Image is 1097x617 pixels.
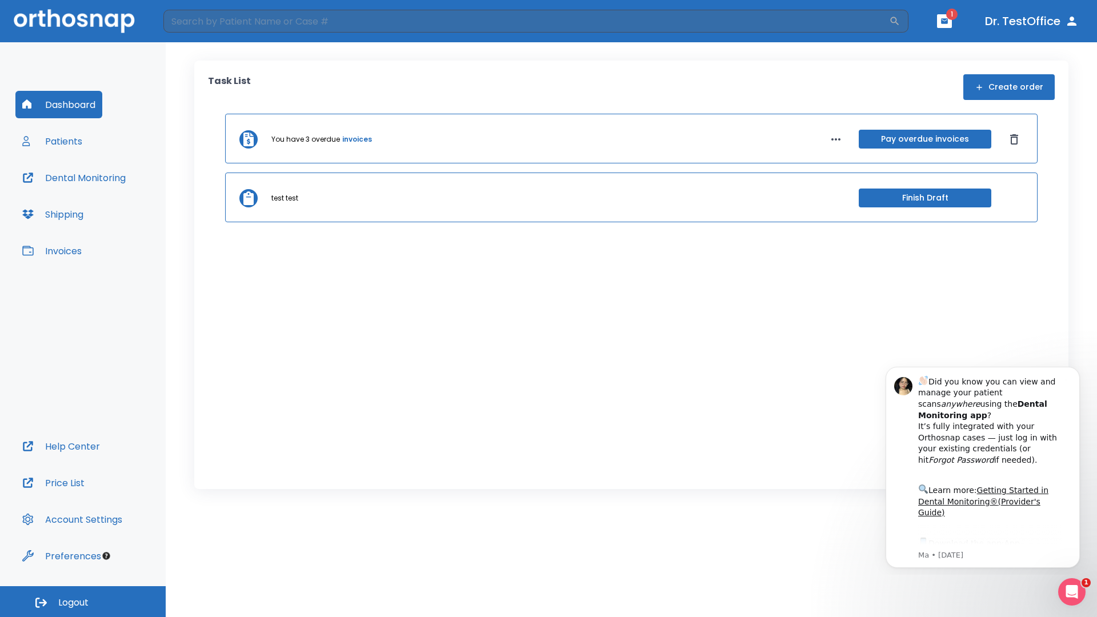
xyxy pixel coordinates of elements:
[868,356,1097,575] iframe: Intercom notifications message
[859,189,991,207] button: Finish Draft
[15,201,90,228] button: Shipping
[1005,130,1023,149] button: Dismiss
[50,194,194,204] p: Message from Ma, sent 4w ago
[58,596,89,609] span: Logout
[194,18,203,27] button: Dismiss notification
[15,127,89,155] button: Patients
[101,551,111,561] div: Tooltip anchor
[50,179,194,238] div: Download the app: | ​ Let us know if you need help getting started!
[271,193,298,203] p: test test
[15,542,108,570] button: Preferences
[15,91,102,118] button: Dashboard
[14,9,135,33] img: Orthosnap
[1058,578,1086,606] iframe: Intercom live chat
[342,134,372,145] a: invoices
[980,11,1083,31] button: Dr. TestOffice
[1082,578,1091,587] span: 1
[163,10,889,33] input: Search by Patient Name or Case #
[15,506,129,533] button: Account Settings
[208,74,251,100] p: Task List
[15,432,107,460] button: Help Center
[859,130,991,149] button: Pay overdue invoices
[271,134,340,145] p: You have 3 overdue
[15,164,133,191] button: Dental Monitoring
[963,74,1055,100] button: Create order
[50,182,151,203] a: App Store
[946,9,958,20] span: 1
[15,469,91,496] button: Price List
[15,237,89,265] button: Invoices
